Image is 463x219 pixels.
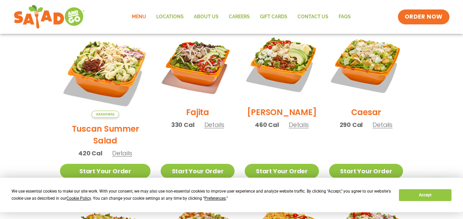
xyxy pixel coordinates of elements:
[334,9,356,25] a: FAQs
[329,164,403,178] a: Start Your Order
[224,9,255,25] a: Careers
[186,106,209,118] h2: Fajita
[204,196,226,201] span: Preferences
[398,9,449,24] a: ORDER NOW
[351,106,381,118] h2: Caesar
[399,189,451,201] button: Accept
[204,121,224,129] span: Details
[340,120,363,129] span: 290 Cal
[151,9,189,25] a: Locations
[329,27,403,101] img: Product photo for Caesar Salad
[293,9,334,25] a: Contact Us
[373,121,392,129] span: Details
[171,120,195,129] span: 330 Cal
[78,149,102,158] span: 420 Cal
[14,3,85,30] img: new-SAG-logo-768×292
[60,27,150,118] img: Product photo for Tuscan Summer Salad
[112,149,132,157] span: Details
[247,106,317,118] h2: [PERSON_NAME]
[127,9,151,25] a: Menu
[245,164,319,178] a: Start Your Order
[245,27,319,101] img: Product photo for Cobb Salad
[60,123,150,147] h2: Tuscan Summer Salad
[66,196,91,201] span: Cookie Policy
[289,121,309,129] span: Details
[255,120,279,129] span: 460 Cal
[12,188,391,202] div: We use essential cookies to make our site work. With your consent, we may also use non-essential ...
[255,9,293,25] a: GIFT CARDS
[60,164,150,178] a: Start Your Order
[161,164,235,178] a: Start Your Order
[161,27,235,101] img: Product photo for Fajita Salad
[189,9,224,25] a: About Us
[92,111,119,118] span: Seasonal
[405,13,443,21] span: ORDER NOW
[127,9,356,25] nav: Menu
